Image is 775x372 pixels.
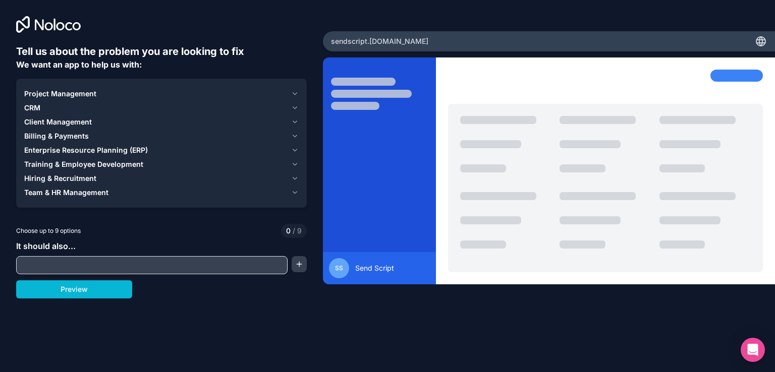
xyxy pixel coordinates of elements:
[16,59,142,70] span: We want an app to help us with:
[24,89,96,99] span: Project Management
[24,159,143,169] span: Training & Employee Development
[291,226,302,236] span: 9
[24,185,299,200] button: Team & HR Management
[16,280,132,298] button: Preview
[24,129,299,143] button: Billing & Payments
[24,117,92,127] span: Client Management
[24,188,108,198] span: Team & HR Management
[24,103,40,113] span: CRM
[24,145,148,155] span: Enterprise Resource Planning (ERP)
[335,264,343,272] span: SS
[286,226,291,236] span: 0
[24,115,299,129] button: Client Management
[24,143,299,157] button: Enterprise Resource Planning (ERP)
[24,171,299,185] button: Hiring & Recruitment
[24,173,96,183] span: Hiring & Recruitment
[24,157,299,171] button: Training & Employee Development
[16,44,307,58] h6: Tell us about the problem you are looking to fix
[16,226,81,235] span: Choose up to 9 options
[16,241,76,251] span: It should also...
[24,101,299,115] button: CRM
[24,131,89,141] span: Billing & Payments
[741,338,765,362] div: Open Intercom Messenger
[293,226,295,235] span: /
[355,263,394,273] span: Send Script
[24,87,299,101] button: Project Management
[331,36,428,46] span: sendscript .[DOMAIN_NAME]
